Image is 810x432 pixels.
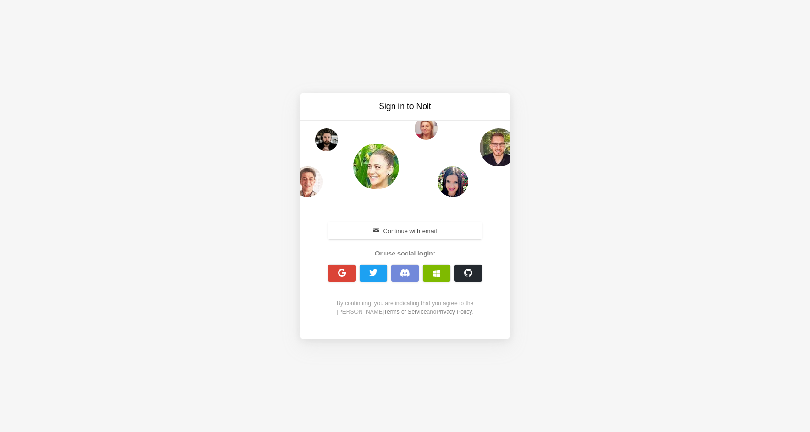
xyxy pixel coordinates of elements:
div: By continuing, you are indicating that you agree to the [PERSON_NAME] and . [323,299,487,316]
a: Privacy Policy [436,309,471,315]
div: Or use social login: [323,249,487,258]
a: Terms of Service [384,309,427,315]
button: Continue with email [328,222,482,239]
h3: Sign in to Nolt [325,100,485,112]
